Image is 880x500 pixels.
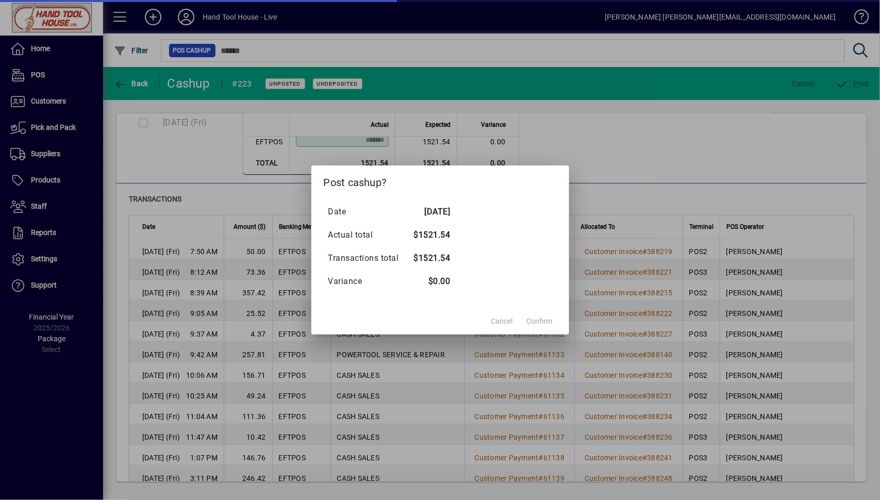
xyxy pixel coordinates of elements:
td: Variance [328,270,409,293]
td: Transactions total [328,246,409,270]
td: Actual total [328,223,409,246]
td: $1521.54 [409,223,451,246]
h2: Post cashup? [311,165,569,195]
td: [DATE] [409,200,451,223]
td: $0.00 [409,270,451,293]
td: Date [328,200,409,223]
td: $1521.54 [409,246,451,270]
